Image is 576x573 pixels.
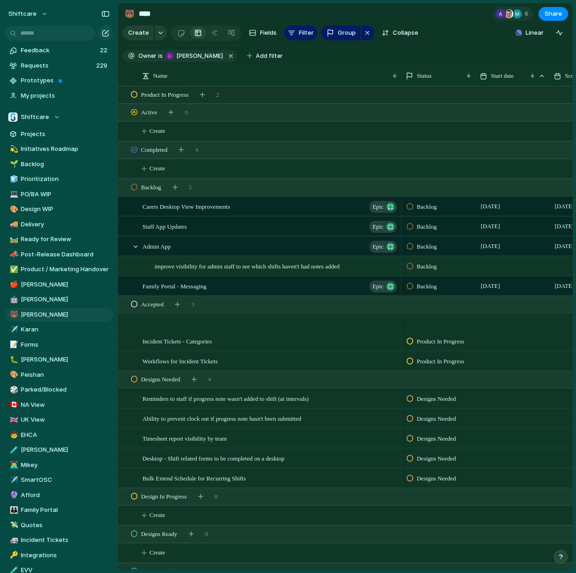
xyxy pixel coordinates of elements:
span: [DATE] [478,241,502,252]
div: 🍎 [10,279,16,290]
span: Designs Needed [417,434,456,443]
div: ✅ [10,264,16,275]
span: [DATE] [478,221,502,232]
div: 🚚Delivery [5,218,113,231]
span: Family Portal [21,505,110,515]
div: ✈️ [10,324,16,335]
span: Designs Needed [417,394,456,404]
button: 👨‍💻 [8,461,18,470]
span: Epic [372,200,384,213]
a: 👨‍💻Mikey [5,458,113,472]
div: 🐛 [10,355,16,365]
a: 💻PO/BA WIP [5,187,113,201]
span: EHCA [21,430,110,440]
div: 👪 [10,505,16,516]
span: UK View [21,415,110,424]
span: 2 [216,90,219,100]
button: ✈️ [8,325,18,334]
div: 👨‍💻 [10,460,16,470]
span: Share [545,9,562,19]
button: 🇨🇦 [8,400,18,410]
div: 🇨🇦 [10,399,16,410]
span: Bulk Extend Schedule for Recurring Shifts [142,473,246,483]
span: Designs Needed [141,375,180,384]
span: Designs Needed [417,474,456,483]
span: [DATE] [478,201,502,212]
button: Linear [512,26,547,40]
span: Designs Needed [417,414,456,424]
div: 💻 [10,189,16,199]
div: 💸Quotes [5,518,113,532]
span: Shiftcare [21,112,49,122]
div: 🤖 [10,294,16,305]
span: 3 [192,300,195,309]
button: 💸 [8,521,18,530]
button: Epic [369,241,397,253]
div: 🎨Design WIP [5,202,113,216]
button: [PERSON_NAME] [164,51,225,61]
span: Staff App Updates [142,221,187,231]
span: Product In Progress [141,90,189,100]
button: 🤖 [8,295,18,304]
a: My projects [5,89,113,103]
a: Projects [5,127,113,141]
a: 🇬🇧UK View [5,413,113,427]
span: Integrations [21,551,110,560]
span: Add filter [256,52,283,60]
span: Backlog [417,242,437,251]
button: Fields [245,25,280,40]
button: 💫 [8,144,18,154]
button: Collapse [378,25,422,40]
button: 🐻 [122,6,137,21]
span: Backlog [21,160,110,169]
div: 🎲Parked/Blocked [5,383,113,397]
span: Quotes [21,521,110,530]
span: [PERSON_NAME] [21,295,110,304]
div: 🚚 [10,219,16,230]
span: Epic [372,240,384,253]
span: Family Portal - Messaging [142,280,206,291]
div: 🔮Afford [5,488,113,502]
button: 🇬🇧 [8,415,18,424]
button: Filter [284,25,317,40]
span: Initiatives Roadmap [21,144,110,154]
div: ✈️ [10,475,16,486]
span: SmartOSC [21,475,110,485]
div: ✅Product / Marketing Handover [5,262,113,276]
span: Designs Needed [417,454,456,463]
span: Collapse [393,28,418,37]
a: 📣Post-Release Dashboard [5,248,113,262]
span: Forms [21,340,110,349]
span: Design WIP [21,205,110,214]
a: 👪Family Portal [5,503,113,517]
div: 💸 [10,520,16,530]
a: 💫Initiatives Roadmap [5,142,113,156]
span: 22 [100,46,109,55]
a: Feedback22 [5,44,113,57]
span: Product In Progress [417,337,465,346]
a: 🇨🇦NA View [5,398,113,412]
div: 🍎[PERSON_NAME] [5,278,113,292]
span: Start date [491,71,514,81]
button: Share [539,7,568,21]
button: 🎨 [8,205,18,214]
button: Add filter [242,50,288,62]
button: 🔑 [8,551,18,560]
span: Owner [138,52,156,60]
span: Create [149,126,165,136]
span: [PERSON_NAME] [177,52,223,60]
a: 🧒EHCA [5,428,113,442]
span: Requests [21,61,93,70]
a: 🛤️Ready for Review [5,232,113,246]
a: ✈️Karan [5,323,113,336]
a: 🤖[PERSON_NAME] [5,293,113,306]
div: 🧒 [10,430,16,440]
span: Desktop - Shift related forms to be completed on a desktop [142,453,285,463]
div: 📣 [10,249,16,260]
span: Incident Tickets - Categories [142,336,212,346]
